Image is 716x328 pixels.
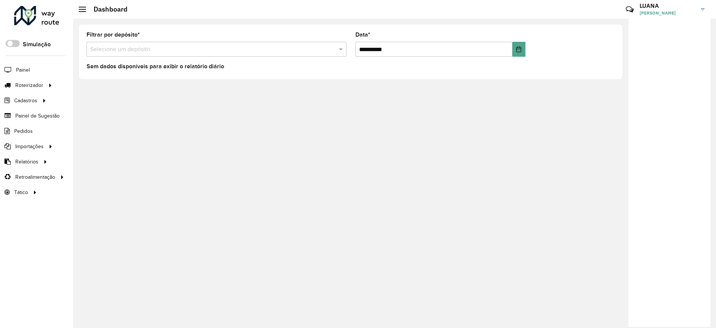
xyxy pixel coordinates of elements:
[14,127,33,135] span: Pedidos
[15,158,38,166] span: Relatórios
[15,81,43,89] span: Roteirizador
[15,143,44,150] span: Importações
[14,188,28,196] span: Tático
[512,42,525,57] button: Choose Date
[23,40,51,49] label: Simulação
[86,5,128,13] h2: Dashboard
[640,2,695,9] h3: LUANA
[16,66,30,74] span: Painel
[355,30,370,39] label: Data
[622,1,638,18] a: Contato Rápido
[15,112,60,120] span: Painel de Sugestão
[640,10,695,16] span: [PERSON_NAME]
[14,97,37,104] span: Cadastros
[87,62,224,71] label: Sem dados disponíveis para exibir o relatório diário
[15,173,55,181] span: Retroalimentação
[87,30,140,39] label: Filtrar por depósito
